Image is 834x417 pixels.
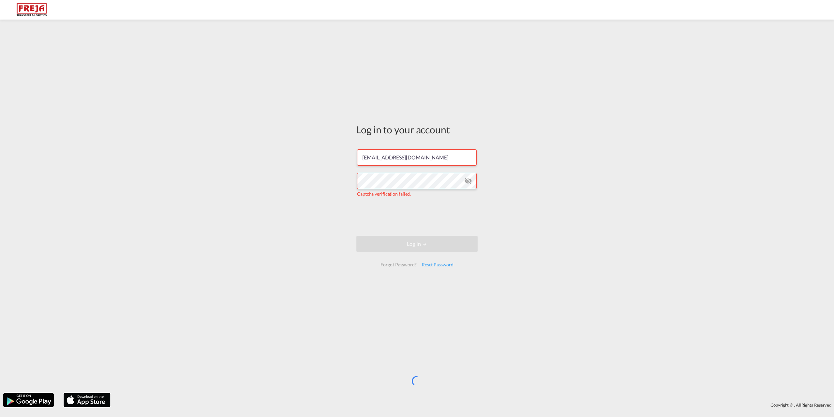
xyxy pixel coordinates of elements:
[378,259,419,271] div: Forgot Password?
[356,236,478,252] button: LOGIN
[63,392,111,408] img: apple.png
[419,259,456,271] div: Reset Password
[356,123,478,136] div: Log in to your account
[357,191,411,197] span: Captcha verification failed.
[357,149,477,166] input: Enter email/phone number
[114,399,834,410] div: Copyright © . All Rights Reserved
[3,392,54,408] img: google.png
[367,204,467,229] iframe: reCAPTCHA
[464,177,472,185] md-icon: icon-eye-off
[10,3,54,17] img: 586607c025bf11f083711d99603023e7.png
